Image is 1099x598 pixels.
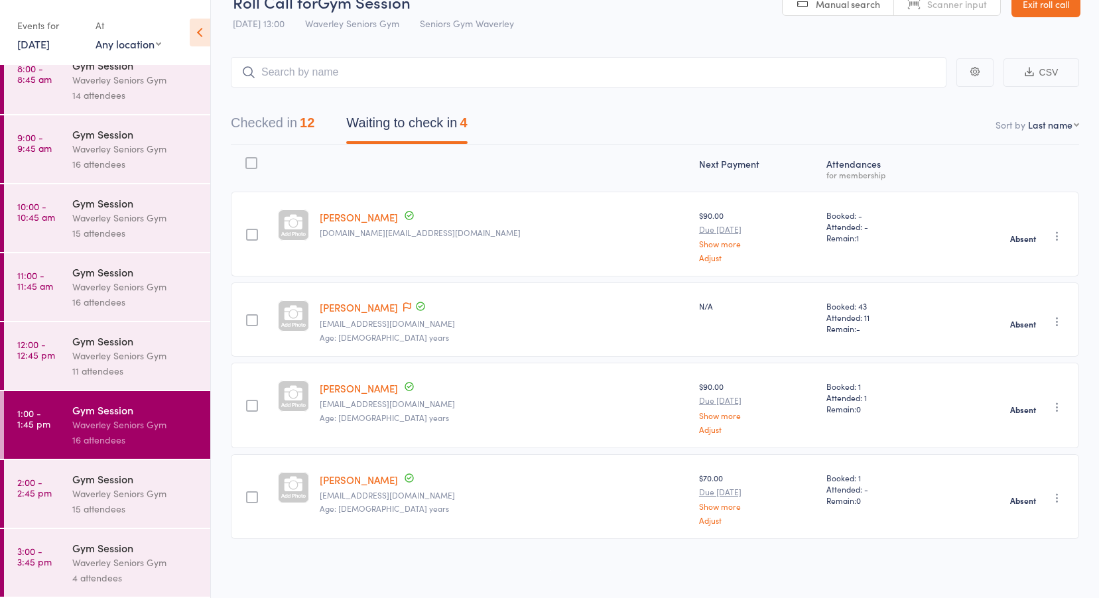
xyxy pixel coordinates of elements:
[17,201,55,222] time: 10:00 - 10:45 am
[699,396,816,405] small: Due [DATE]
[72,196,199,210] div: Gym Session
[460,115,467,130] div: 4
[72,88,199,103] div: 14 attendees
[320,210,398,224] a: [PERSON_NAME]
[17,546,52,567] time: 3:00 - 3:45 pm
[826,209,940,221] span: Booked: -
[72,333,199,348] div: Gym Session
[72,58,199,72] div: Gym Session
[72,225,199,241] div: 15 attendees
[17,15,82,36] div: Events for
[826,221,940,232] span: Attended: -
[694,150,821,186] div: Next Payment
[1010,233,1036,244] strong: Absent
[320,399,688,408] small: marygrozinger45@gmail.com
[826,403,940,414] span: Remain:
[320,228,688,237] small: susoz.au@gmail.com
[231,57,946,88] input: Search by name
[72,72,199,88] div: Waverley Seniors Gym
[96,15,161,36] div: At
[72,540,199,555] div: Gym Session
[1028,118,1072,131] div: Last name
[420,17,514,30] span: Seniors Gym Waverley
[1010,495,1036,506] strong: Absent
[320,319,688,328] small: aemanuel@bigpond.net.au
[17,63,52,84] time: 8:00 - 8:45 am
[72,471,199,486] div: Gym Session
[4,391,210,459] a: 1:00 -1:45 pmGym SessionWaverley Seniors Gym16 attendees
[821,150,946,186] div: Atten­dances
[320,381,398,395] a: [PERSON_NAME]
[320,503,449,514] span: Age: [DEMOGRAPHIC_DATA] years
[17,270,53,291] time: 11:00 - 11:45 am
[699,425,816,434] a: Adjust
[856,495,861,506] span: 0
[699,253,816,262] a: Adjust
[826,170,940,179] div: for membership
[320,473,398,487] a: [PERSON_NAME]
[856,232,859,243] span: 1
[699,516,816,524] a: Adjust
[4,253,210,321] a: 11:00 -11:45 amGym SessionWaverley Seniors Gym16 attendees
[1003,58,1079,87] button: CSV
[320,331,449,343] span: Age: [DEMOGRAPHIC_DATA] years
[72,501,199,516] div: 15 attendees
[826,483,940,495] span: Attended: -
[699,487,816,497] small: Due [DATE]
[72,486,199,501] div: Waverley Seniors Gym
[17,36,50,51] a: [DATE]
[320,491,688,500] small: sunlhamotan@gmail.com
[699,225,816,234] small: Due [DATE]
[72,294,199,310] div: 16 attendees
[699,209,816,262] div: $90.00
[699,239,816,248] a: Show more
[72,210,199,225] div: Waverley Seniors Gym
[305,17,399,30] span: Waverley Seniors Gym
[300,115,314,130] div: 12
[826,381,940,392] span: Booked: 1
[4,529,210,597] a: 3:00 -3:45 pmGym SessionWaverley Seniors Gym4 attendees
[856,323,860,334] span: -
[826,392,940,403] span: Attended: 1
[231,109,314,144] button: Checked in12
[346,109,467,144] button: Waiting to check in4
[72,127,199,141] div: Gym Session
[4,184,210,252] a: 10:00 -10:45 amGym SessionWaverley Seniors Gym15 attendees
[72,363,199,379] div: 11 attendees
[699,300,816,312] div: N/A
[4,460,210,528] a: 2:00 -2:45 pmGym SessionWaverley Seniors Gym15 attendees
[826,312,940,323] span: Attended: 11
[17,477,52,498] time: 2:00 - 2:45 pm
[699,502,816,510] a: Show more
[826,495,940,506] span: Remain:
[699,381,816,433] div: $90.00
[320,300,398,314] a: [PERSON_NAME]
[72,141,199,156] div: Waverley Seniors Gym
[996,118,1025,131] label: Sort by
[4,46,210,114] a: 8:00 -8:45 amGym SessionWaverley Seniors Gym14 attendees
[17,339,55,360] time: 12:00 - 12:45 pm
[826,472,940,483] span: Booked: 1
[72,555,199,570] div: Waverley Seniors Gym
[72,156,199,172] div: 16 attendees
[72,570,199,585] div: 4 attendees
[72,265,199,279] div: Gym Session
[1010,319,1036,329] strong: Absent
[856,403,861,414] span: 0
[72,279,199,294] div: Waverley Seniors Gym
[826,323,940,334] span: Remain:
[72,402,199,417] div: Gym Session
[17,132,52,153] time: 9:00 - 9:45 am
[72,432,199,448] div: 16 attendees
[17,408,50,429] time: 1:00 - 1:45 pm
[320,412,449,423] span: Age: [DEMOGRAPHIC_DATA] years
[826,232,940,243] span: Remain:
[72,348,199,363] div: Waverley Seniors Gym
[96,36,161,51] div: Any location
[4,115,210,183] a: 9:00 -9:45 amGym SessionWaverley Seniors Gym16 attendees
[699,411,816,420] a: Show more
[826,300,940,312] span: Booked: 43
[699,472,816,524] div: $70.00
[4,322,210,390] a: 12:00 -12:45 pmGym SessionWaverley Seniors Gym11 attendees
[233,17,285,30] span: [DATE] 13:00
